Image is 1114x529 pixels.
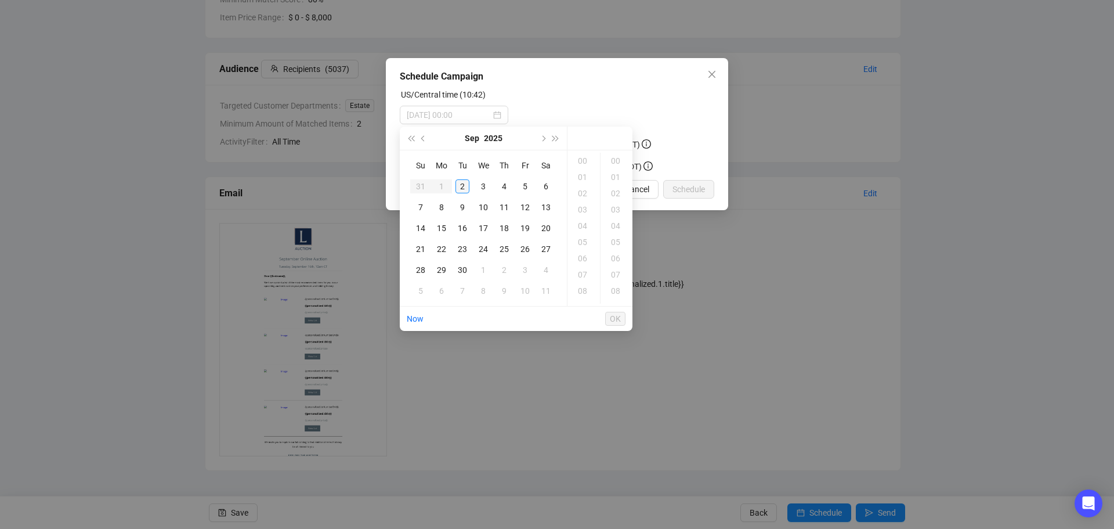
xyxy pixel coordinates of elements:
[473,218,494,239] td: 2025-09-17
[497,284,511,298] div: 9
[515,260,536,280] td: 2025-10-03
[494,218,515,239] td: 2025-09-18
[518,221,532,235] div: 19
[452,239,473,260] td: 2025-09-23
[455,242,469,256] div: 23
[518,263,532,277] div: 3
[539,179,553,193] div: 6
[625,183,649,196] span: Cancel
[431,197,452,218] td: 2025-09-08
[414,242,428,256] div: 21
[518,284,532,298] div: 10
[473,280,494,301] td: 2025-10-08
[410,260,431,280] td: 2025-09-28
[414,179,428,193] div: 31
[455,179,469,193] div: 2
[518,242,532,256] div: 26
[515,176,536,197] td: 2025-09-05
[539,263,553,277] div: 4
[476,179,490,193] div: 3
[452,155,473,176] th: Tu
[476,242,490,256] div: 24
[603,218,631,234] div: 04
[414,200,428,214] div: 7
[643,161,653,171] span: info-circle
[473,197,494,218] td: 2025-09-10
[570,283,598,299] div: 08
[414,221,428,235] div: 14
[515,155,536,176] th: Fr
[515,280,536,301] td: 2025-10-10
[452,280,473,301] td: 2025-10-07
[410,239,431,260] td: 2025-09-21
[603,267,631,283] div: 07
[473,239,494,260] td: 2025-09-24
[431,218,452,239] td: 2025-09-15
[494,197,515,218] td: 2025-09-11
[497,221,511,235] div: 18
[605,312,625,326] button: OK
[455,221,469,235] div: 16
[476,284,490,298] div: 8
[570,201,598,218] div: 03
[518,200,532,214] div: 12
[435,242,449,256] div: 22
[570,153,598,169] div: 00
[410,218,431,239] td: 2025-09-14
[497,200,511,214] div: 11
[536,280,556,301] td: 2025-10-11
[642,139,651,149] span: info-circle
[476,221,490,235] div: 17
[536,260,556,280] td: 2025-10-04
[515,218,536,239] td: 2025-09-19
[539,284,553,298] div: 11
[431,176,452,197] td: 2025-09-01
[603,153,631,169] div: 00
[494,260,515,280] td: 2025-10-02
[410,197,431,218] td: 2025-09-07
[473,176,494,197] td: 2025-09-03
[455,200,469,214] div: 9
[603,234,631,250] div: 05
[539,200,553,214] div: 13
[603,283,631,299] div: 08
[539,221,553,235] div: 20
[570,299,598,315] div: 09
[497,263,511,277] div: 2
[452,218,473,239] td: 2025-09-16
[536,218,556,239] td: 2025-09-20
[484,127,502,150] button: Choose a year
[570,169,598,185] div: 01
[515,239,536,260] td: 2025-09-26
[494,239,515,260] td: 2025-09-25
[410,155,431,176] th: Su
[603,201,631,218] div: 03
[431,239,452,260] td: 2025-09-22
[603,185,631,201] div: 02
[536,155,556,176] th: Sa
[616,180,659,199] button: Cancel
[431,280,452,301] td: 2025-10-06
[431,260,452,280] td: 2025-09-29
[431,155,452,176] th: Mo
[435,200,449,214] div: 8
[518,179,532,193] div: 5
[400,70,714,84] div: Schedule Campaign
[570,250,598,267] div: 06
[536,176,556,197] td: 2025-09-06
[407,314,424,323] a: Now
[663,180,714,199] button: Schedule
[497,242,511,256] div: 25
[435,221,449,235] div: 15
[536,239,556,260] td: 2025-09-27
[536,197,556,218] td: 2025-09-13
[455,284,469,298] div: 7
[465,127,479,150] button: Choose a month
[703,65,721,84] button: Close
[404,127,417,150] button: Last year (Control + left)
[414,284,428,298] div: 5
[435,263,449,277] div: 29
[473,155,494,176] th: We
[414,263,428,277] div: 28
[603,250,631,267] div: 06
